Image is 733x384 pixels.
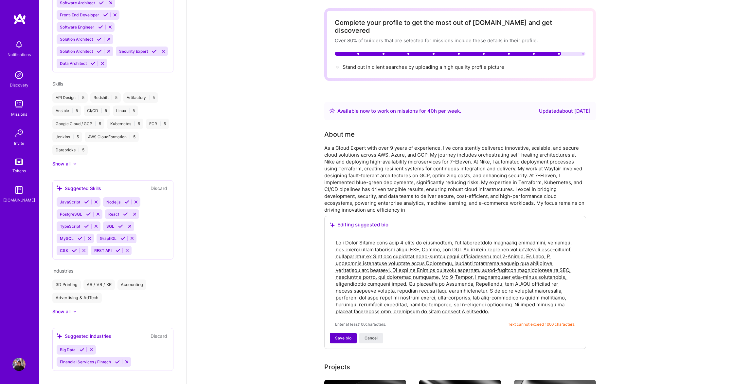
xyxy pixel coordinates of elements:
[52,268,73,274] span: Industries
[508,321,575,328] span: Text cannot exceed 1000 characters.
[94,200,98,204] i: Reject
[330,221,581,228] div: Editing suggested bio
[78,147,80,153] span: |
[14,140,24,147] div: Invite
[106,49,111,54] i: Reject
[120,236,125,241] i: Accept
[95,121,96,126] span: |
[60,212,82,217] span: PostgreSQL
[337,107,461,115] div: Available now to work on missions for h per week .
[129,134,131,140] span: |
[116,248,120,253] i: Accept
[359,333,383,343] button: Cancel
[134,200,138,204] i: Reject
[94,224,98,229] i: Reject
[335,37,585,44] div: Over 80% of builders that are selected for missions include these details in their profile.
[12,183,26,197] img: guide book
[97,49,102,54] i: Accept
[124,359,129,364] i: Reject
[12,127,26,140] img: Invite
[86,212,91,217] i: Accept
[8,51,31,58] div: Notifications
[123,212,128,217] i: Accept
[80,347,84,352] i: Accept
[11,111,27,118] div: Missions
[149,332,169,340] button: Discard
[60,0,95,5] span: Software Architect
[52,119,104,129] div: Google Cloud / GCP 5
[52,161,70,167] div: Show all
[324,144,586,213] div: As a Cloud Expert with over 9 years of experience, I've consistently delivered innovative, scalab...
[84,224,89,229] i: Accept
[101,108,102,113] span: |
[78,95,80,100] span: |
[99,0,104,5] i: Accept
[330,333,357,343] button: Save bio
[335,19,585,34] div: Complete your profile to get the most out of [DOMAIN_NAME] and get discovered
[89,347,94,352] i: Reject
[124,200,129,204] i: Accept
[103,12,108,17] i: Accept
[52,81,63,86] span: Skills
[60,61,87,66] span: Data Architect
[335,239,575,316] textarea: Lo i Dolor Sitame cons adip 4 elits do eiusmodtem, I'ut laboreetdolo magnaaliq enimadmini, veniam...
[72,108,73,113] span: |
[330,222,335,227] i: icon SuggestedTeams
[84,200,89,204] i: Accept
[94,248,112,253] span: REST API
[60,224,80,229] span: TypeScript
[107,119,143,129] div: Kubernetes 5
[324,362,350,372] div: Projects
[97,37,102,42] i: Accept
[57,185,101,192] div: Suggested Skills
[60,200,80,204] span: JavaScript
[130,236,134,241] i: Reject
[98,25,103,29] i: Accept
[52,308,70,315] div: Show all
[52,145,88,155] div: Databricks 5
[60,12,99,17] span: Front-End Developer
[60,37,93,42] span: Solution Architect
[129,108,130,113] span: |
[106,224,114,229] span: SQL
[12,167,26,174] div: Tokens
[324,129,355,139] div: Tell us a little about yourself
[111,95,113,100] span: |
[123,92,158,103] div: Artifactory 5
[60,359,111,364] span: Financial Services / Fintech
[57,185,62,191] i: icon SuggestedTeams
[108,0,113,5] i: Reject
[72,248,77,253] i: Accept
[117,279,146,290] div: Accounting
[365,335,378,341] span: Cancel
[132,212,137,217] i: Reject
[118,224,123,229] i: Accept
[119,49,148,54] span: Security Expert
[146,119,169,129] div: ECR 5
[108,212,119,217] span: React
[52,132,82,142] div: Jenkins 5
[113,106,138,116] div: Linux 5
[13,13,26,25] img: logo
[335,321,386,328] span: Enter at least 100 characters.
[52,293,102,303] div: Advertising & AdTech
[149,184,169,192] button: Discard
[57,333,62,339] i: icon SuggestedTeams
[134,121,135,126] span: |
[160,121,161,126] span: |
[324,129,355,139] div: About me
[60,236,74,241] span: MySQL
[83,279,115,290] div: AR / VR / XR
[149,95,150,100] span: |
[90,92,121,103] div: Redshift 5
[52,106,81,116] div: Ansible 5
[12,38,26,51] img: bell
[3,197,35,203] div: [DOMAIN_NAME]
[11,358,27,371] a: User Avatar
[15,159,23,165] img: tokens
[12,68,26,82] img: discovery
[12,358,26,371] img: User Avatar
[73,134,74,140] span: |
[81,248,86,253] i: Reject
[100,61,105,66] i: Reject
